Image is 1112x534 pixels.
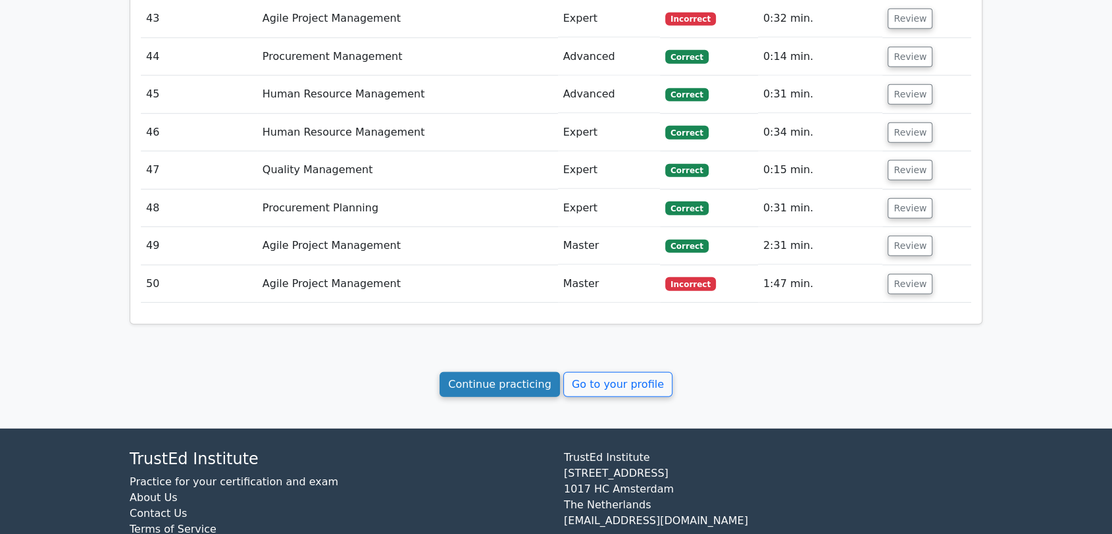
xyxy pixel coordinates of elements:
td: Procurement Management [257,38,558,76]
a: About Us [130,491,177,504]
span: Correct [665,201,708,215]
a: Go to your profile [563,372,672,397]
td: 50 [141,265,257,303]
td: 0:31 min. [758,190,883,227]
td: 46 [141,114,257,151]
td: 0:34 min. [758,114,883,151]
span: Correct [665,50,708,63]
td: 0:31 min. [758,76,883,113]
span: Correct [665,88,708,101]
h4: TrustEd Institute [130,450,548,469]
a: Practice for your certification and exam [130,475,338,488]
td: 48 [141,190,257,227]
td: Quality Management [257,151,558,189]
span: Incorrect [665,13,716,26]
td: 2:31 min. [758,227,883,265]
td: Agile Project Management [257,265,558,303]
td: Agile Project Management [257,227,558,265]
td: 45 [141,76,257,113]
td: Human Resource Management [257,114,558,151]
td: 0:15 min. [758,151,883,189]
td: 44 [141,38,257,76]
button: Review [888,274,932,294]
span: Incorrect [665,277,716,290]
td: 49 [141,227,257,265]
td: Advanced [558,38,661,76]
td: Master [558,227,661,265]
button: Review [888,122,932,143]
td: Expert [558,190,661,227]
td: Master [558,265,661,303]
button: Review [888,160,932,180]
td: Expert [558,151,661,189]
td: Human Resource Management [257,76,558,113]
td: 0:14 min. [758,38,883,76]
button: Review [888,47,932,67]
td: Procurement Planning [257,190,558,227]
button: Review [888,236,932,256]
a: Contact Us [130,507,187,520]
button: Review [888,84,932,105]
button: Review [888,9,932,29]
td: 47 [141,151,257,189]
span: Correct [665,126,708,139]
td: 1:47 min. [758,265,883,303]
span: Correct [665,240,708,253]
span: Correct [665,164,708,177]
td: Expert [558,114,661,151]
a: Continue practicing [440,372,560,397]
td: Advanced [558,76,661,113]
button: Review [888,198,932,219]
